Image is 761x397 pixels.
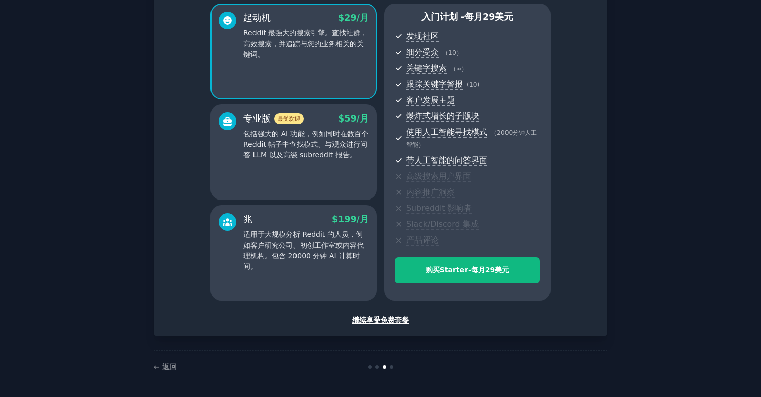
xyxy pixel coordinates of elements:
[154,363,177,371] a: ← 返回
[471,266,485,274] font: 每月
[357,13,369,23] font: /月
[406,155,487,165] font: 带人工智能的问答界面
[406,63,447,73] font: 关键字搜索
[418,141,425,148] font: ）
[344,13,356,23] font: 29
[338,214,357,224] font: 199
[243,130,368,159] font: 包括强大的 AI 功能，例如同时在数百个 Reddit 帖子中查找模式、与观众进行问答 LLM 以及高级 subreddit 报告。
[456,49,462,56] font: ）
[440,12,464,22] font: 计划 -
[338,13,344,23] font: $
[483,12,495,22] font: 29
[332,214,338,224] font: $
[395,257,540,283] button: 购买Starter-每月29美元
[448,49,456,56] font: 10
[406,203,472,213] font: Subreddit 影响者
[495,12,513,22] font: 美元
[278,115,300,122] font: 最受欢迎
[477,81,479,88] font: )
[485,266,509,274] font: 29美元
[243,230,364,270] font: 适用于大规模分析 Reddit 的人员，例如客户研究公司、初创工作室或内容代理机构。包含 20000 分钟 AI 计算时间。
[468,266,471,274] font: -
[406,31,439,41] font: 发现社区
[406,111,479,121] font: 爆炸式增长的子版块
[338,113,344,124] font: $
[243,113,271,124] font: 专业版
[406,95,455,105] font: 客户发展主题
[406,219,479,229] font: Slack/Discord 集成
[344,113,356,124] font: 59
[357,113,369,124] font: /月
[491,129,497,136] font: （
[467,81,469,88] font: (
[406,127,487,137] font: 使用人工智能寻找模式
[421,12,440,22] font: 入门
[464,12,483,22] font: 每月
[440,266,468,274] font: Starter
[469,81,477,88] font: 10
[406,47,439,57] font: 细分受众
[243,214,252,224] font: 兆
[406,235,439,245] font: 产品评论
[243,13,271,23] font: 起动机
[461,65,468,72] font: ）
[243,29,367,58] font: Reddit 最强大的搜索引擎。查找社群，高效搜索，并追踪与您的业务相关的关键词。
[426,266,440,274] font: 购买
[442,49,448,56] font: （
[357,214,369,224] font: /月
[450,65,456,72] font: （
[352,316,409,324] font: 继续享受免费套餐
[406,171,471,181] font: 高级搜索用户界面
[406,79,463,89] font: 跟踪关键字警报
[456,65,461,72] font: ∞
[406,187,455,197] font: 内容推广洞察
